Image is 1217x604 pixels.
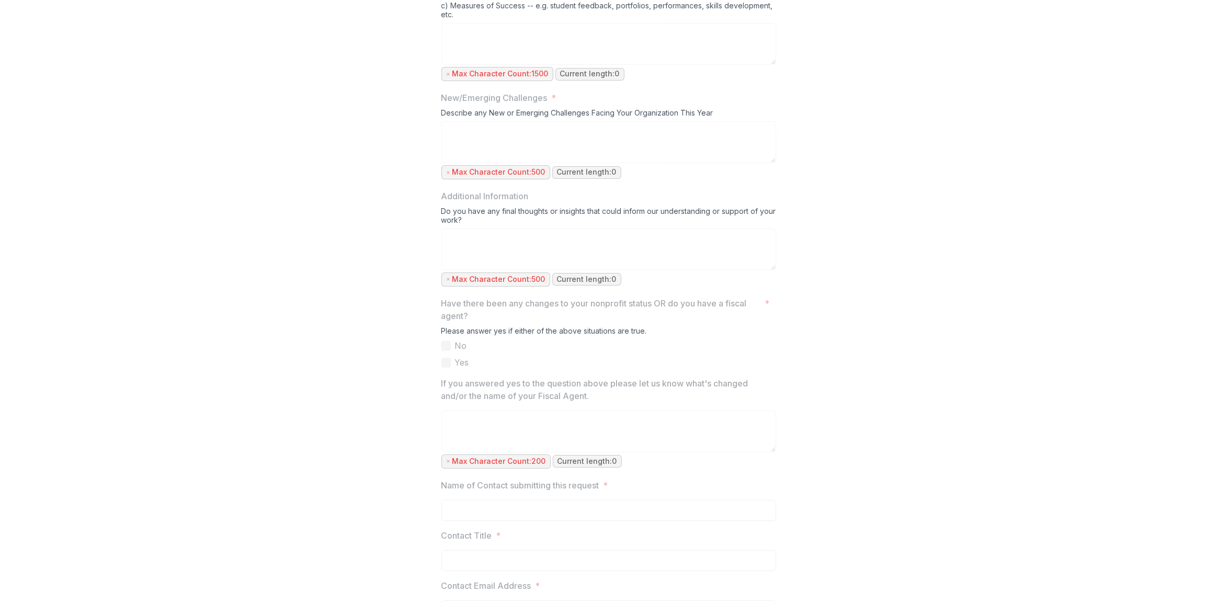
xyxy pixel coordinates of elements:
p: Current length: 0 [557,275,617,284]
p: Max Character Count: 500 [452,275,545,284]
p: Current length: 0 [558,457,617,466]
p: Have there been any changes to your nonprofit status OR do you have a fiscal agent? [441,297,761,322]
p: Max Character Count: 1500 [452,70,549,78]
p: If you answered yes to the question above please let us know what's changed and/or the name of yo... [441,377,770,402]
div: Do you have any final thoughts or insights that could inform our understanding or support of your... [441,207,776,229]
div: Describe any New or Emerging Challenges Facing Your Organization This Year [441,108,776,121]
p: New/Emerging Challenges [441,92,548,104]
p: Additional Information [441,190,529,202]
span: Yes [455,356,469,369]
div: Please answer yes if either of the above situations are true. [441,326,776,339]
p: Max Character Count: 200 [452,457,546,466]
p: Current length: 0 [560,70,620,78]
p: Name of Contact submitting this request [441,479,599,492]
p: Max Character Count: 500 [452,168,545,177]
p: Contact Email Address [441,579,531,592]
span: No [455,339,467,352]
p: Current length: 0 [557,168,617,177]
p: Contact Title [441,529,492,542]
